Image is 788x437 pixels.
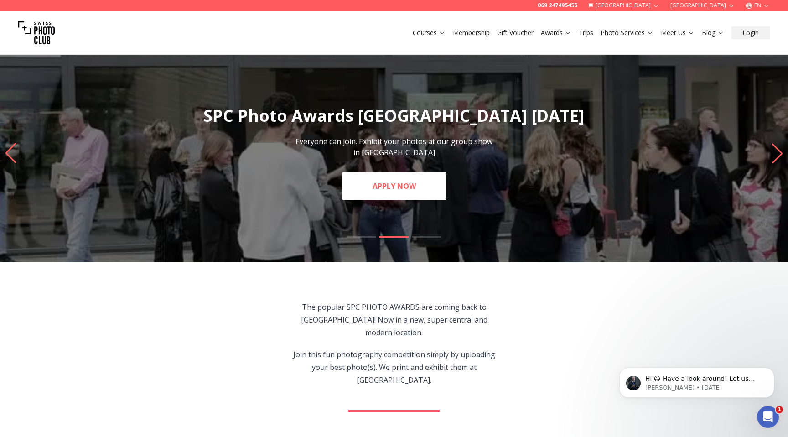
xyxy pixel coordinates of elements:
button: Login [731,26,770,39]
span: 1 [776,406,783,413]
a: APPLY NOW [342,172,446,200]
img: Swiss photo club [18,15,55,51]
button: Courses [409,26,449,39]
a: Photo Services [601,28,653,37]
button: Meet Us [657,26,698,39]
a: Blog [702,28,724,37]
a: Membership [453,28,490,37]
a: Gift Voucher [497,28,534,37]
iframe: Intercom notifications message [606,349,788,412]
a: Meet Us [661,28,695,37]
button: Blog [698,26,728,39]
p: The popular SPC PHOTO AWARDS are coming back to [GEOGRAPHIC_DATA]! Now in a new, super central an... [290,301,498,339]
button: Membership [449,26,493,39]
p: Everyone can join. Exhibit your photos at our group show in [GEOGRAPHIC_DATA] [292,136,496,158]
button: Trips [575,26,597,39]
button: Awards [537,26,575,39]
button: Gift Voucher [493,26,537,39]
a: Trips [579,28,593,37]
p: Join this fun photography competition simply by uploading your best photo(s). We print and exhibi... [290,348,498,386]
button: Photo Services [597,26,657,39]
a: Awards [541,28,571,37]
iframe: Intercom live chat [757,406,779,428]
a: 069 247495455 [538,2,577,9]
a: Courses [413,28,446,37]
